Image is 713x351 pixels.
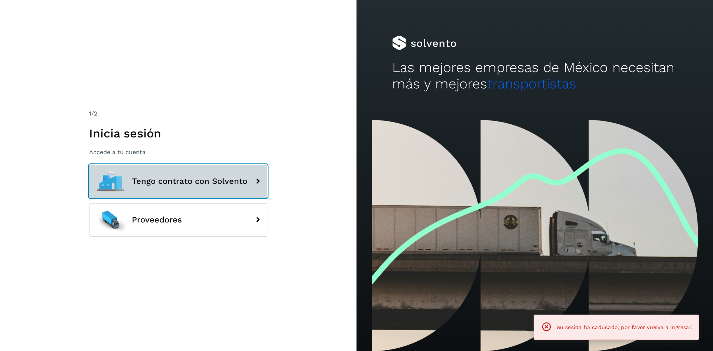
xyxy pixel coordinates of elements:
[89,203,267,237] button: Proveedores
[557,324,693,330] span: Su sesión ha caducado, por favor vuelva a ingresar.
[89,109,267,118] div: /2
[89,149,267,156] p: Accede a tu cuenta
[89,126,267,140] h1: Inicia sesión
[132,177,247,186] span: Tengo contrato con Solvento
[487,76,576,92] span: transportistas
[392,59,677,92] h2: Las mejores empresas de México necesitan más y mejores
[89,110,91,117] span: 1
[132,215,182,224] span: Proveedores
[89,165,267,198] button: Tengo contrato con Solvento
